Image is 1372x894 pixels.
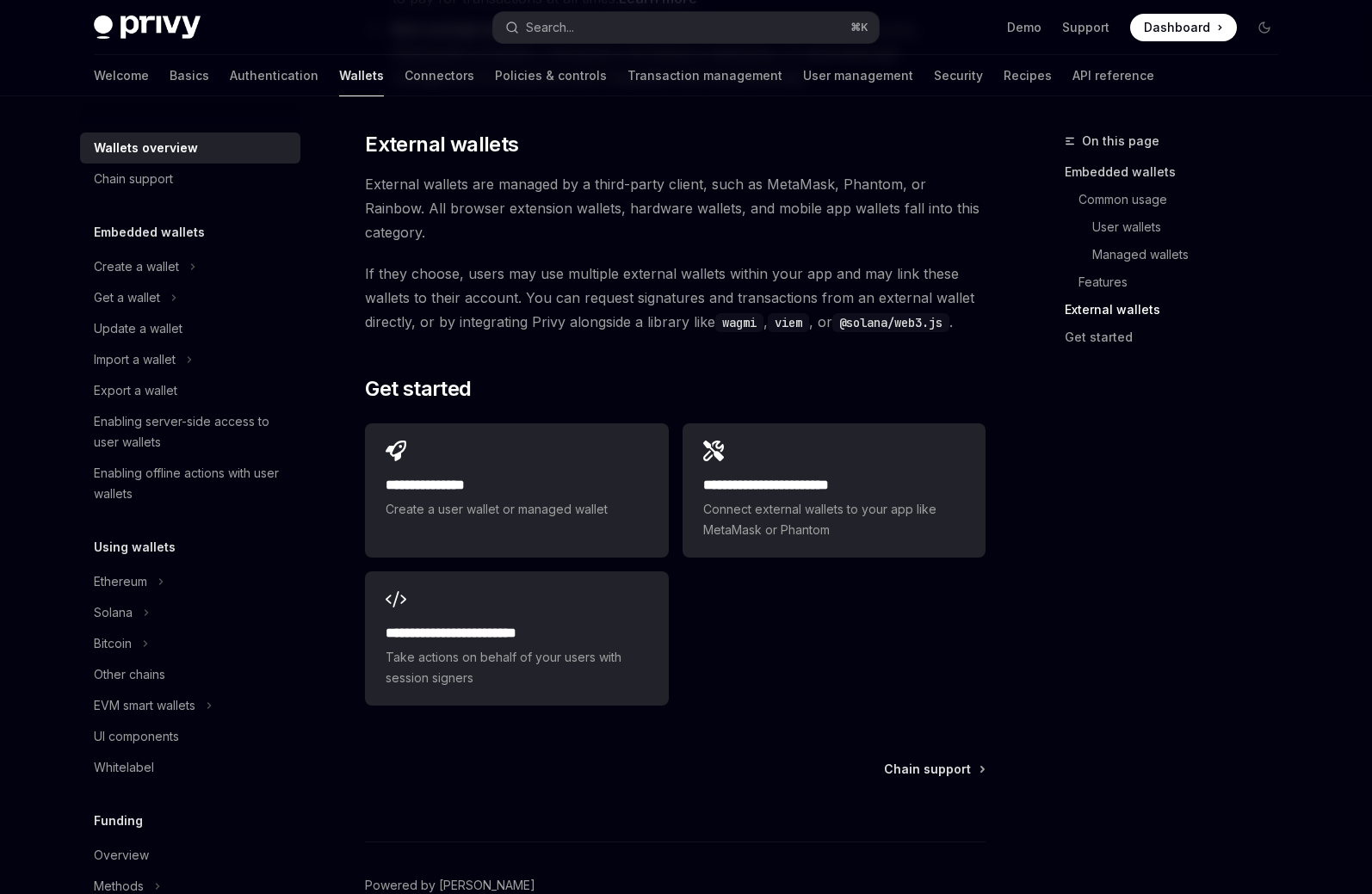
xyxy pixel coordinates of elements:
[1144,19,1210,36] span: Dashboard
[94,287,160,308] div: Get a wallet
[94,222,205,243] h5: Embedded wallets
[80,752,300,783] a: Whitelabel
[934,55,983,96] a: Security
[80,659,300,690] a: Other chains
[832,313,949,332] code: @solana/web3.js
[803,55,913,96] a: User management
[1065,158,1292,186] a: Embedded wallets
[1072,55,1154,96] a: API reference
[386,647,647,688] span: Take actions on behalf of your users with session signers
[715,313,763,332] code: wagmi
[495,55,607,96] a: Policies & controls
[94,169,173,189] div: Chain support
[405,55,474,96] a: Connectors
[230,55,318,96] a: Authentication
[365,131,518,158] span: External wallets
[703,499,965,540] span: Connect external wallets to your app like MetaMask or Phantom
[1130,14,1237,41] a: Dashboard
[94,411,290,453] div: Enabling server-side access to user wallets
[94,757,154,778] div: Whitelabel
[94,664,165,685] div: Other chains
[1065,324,1292,351] a: Get started
[1082,131,1159,151] span: On this page
[94,380,177,401] div: Export a wallet
[526,17,574,38] div: Search...
[80,458,300,509] a: Enabling offline actions with user wallets
[1078,268,1292,296] a: Features
[94,537,176,558] h5: Using wallets
[884,761,971,778] span: Chain support
[1062,19,1109,36] a: Support
[80,840,300,871] a: Overview
[627,55,782,96] a: Transaction management
[768,313,809,332] code: viem
[365,375,471,403] span: Get started
[94,318,182,339] div: Update a wallet
[94,602,133,623] div: Solana
[94,256,179,277] div: Create a wallet
[80,406,300,458] a: Enabling server-side access to user wallets
[94,463,290,504] div: Enabling offline actions with user wallets
[80,133,300,163] a: Wallets overview
[94,726,179,747] div: UI components
[170,55,209,96] a: Basics
[365,172,986,244] span: External wallets are managed by a third-party client, such as MetaMask, Phantom, or Rainbow. All ...
[94,138,198,158] div: Wallets overview
[80,163,300,194] a: Chain support
[80,313,300,344] a: Update a wallet
[1065,296,1292,324] a: External wallets
[1004,55,1052,96] a: Recipes
[1078,186,1292,213] a: Common usage
[94,811,143,831] h5: Funding
[94,349,176,370] div: Import a wallet
[94,15,201,40] img: dark logo
[365,877,535,894] a: Powered by [PERSON_NAME]
[1092,241,1292,268] a: Managed wallets
[884,761,984,778] a: Chain support
[850,21,868,34] span: ⌘ K
[1092,213,1292,241] a: User wallets
[1007,19,1041,36] a: Demo
[80,721,300,752] a: UI components
[339,55,384,96] a: Wallets
[386,499,647,520] span: Create a user wallet or managed wallet
[94,571,147,592] div: Ethereum
[94,695,195,716] div: EVM smart wallets
[94,633,132,654] div: Bitcoin
[1251,14,1278,41] button: Toggle dark mode
[80,375,300,406] a: Export a wallet
[94,845,149,866] div: Overview
[94,55,149,96] a: Welcome
[365,262,986,334] span: If they choose, users may use multiple external wallets within your app and may link these wallet...
[493,12,879,43] button: Search...⌘K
